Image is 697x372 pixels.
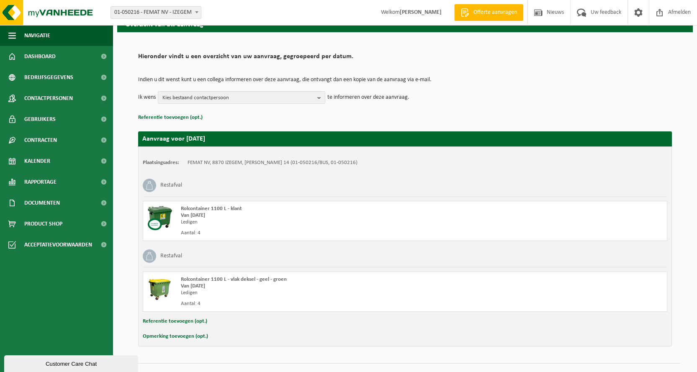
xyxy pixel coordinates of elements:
[181,219,439,226] div: Ledigen
[24,172,57,192] span: Rapportage
[24,25,50,46] span: Navigatie
[158,91,325,104] button: Kies bestaand contactpersoon
[143,331,208,342] button: Opmerking toevoegen (opt.)
[181,290,439,296] div: Ledigen
[400,9,442,15] strong: [PERSON_NAME]
[138,53,672,64] h2: Hieronder vindt u een overzicht van uw aanvraag, gegroepeerd per datum.
[181,230,439,236] div: Aantal: 4
[188,159,358,166] td: FEMAT NV, 8870 IZEGEM, [PERSON_NAME] 14 (01-050216/BUS, 01-050216)
[24,213,62,234] span: Product Shop
[181,213,205,218] strong: Van [DATE]
[24,109,56,130] span: Gebruikers
[4,354,140,372] iframe: chat widget
[147,276,172,301] img: WB-1100-HPE-GN-50.png
[454,4,523,21] a: Offerte aanvragen
[160,249,182,263] h3: Restafval
[471,8,519,17] span: Offerte aanvragen
[181,206,242,211] span: Rolcontainer 1100 L - klant
[111,6,201,19] span: 01-050216 - FEMAT NV - IZEGEM
[111,7,201,18] span: 01-050216 - FEMAT NV - IZEGEM
[24,88,73,109] span: Contactpersonen
[138,77,672,83] p: Indien u dit wenst kunt u een collega informeren over deze aanvraag, die ontvangt dan een kopie v...
[147,205,172,231] img: WB-1100-CU.png
[327,91,409,104] p: te informeren over deze aanvraag.
[138,112,203,123] button: Referentie toevoegen (opt.)
[24,192,60,213] span: Documenten
[24,46,56,67] span: Dashboard
[138,91,156,104] p: Ik wens
[160,179,182,192] h3: Restafval
[143,316,207,327] button: Referentie toevoegen (opt.)
[24,234,92,255] span: Acceptatievoorwaarden
[24,151,50,172] span: Kalender
[181,283,205,289] strong: Van [DATE]
[24,67,73,88] span: Bedrijfsgegevens
[181,300,439,307] div: Aantal: 4
[143,160,179,165] strong: Plaatsingsadres:
[181,277,287,282] span: Rolcontainer 1100 L - vlak deksel - geel - groen
[162,92,314,104] span: Kies bestaand contactpersoon
[24,130,57,151] span: Contracten
[142,136,205,142] strong: Aanvraag voor [DATE]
